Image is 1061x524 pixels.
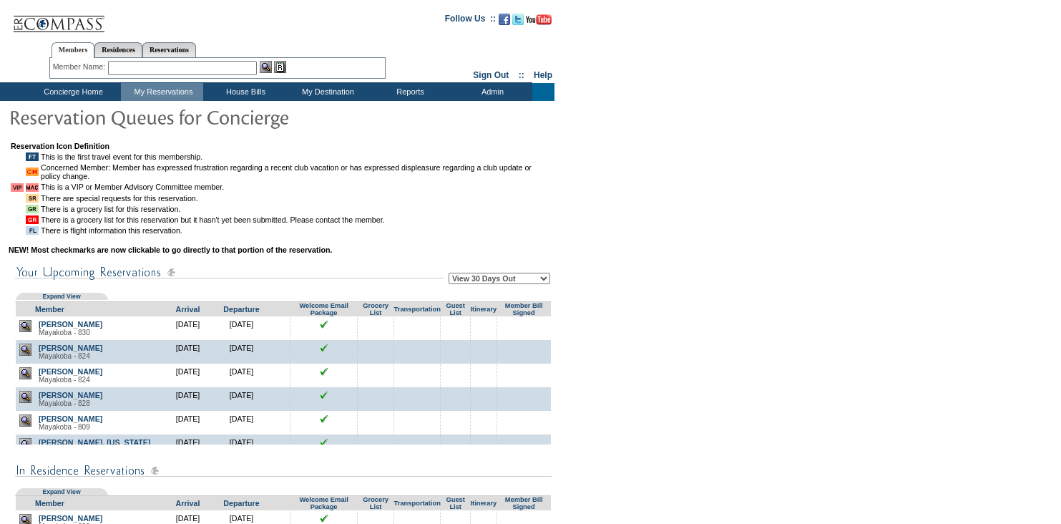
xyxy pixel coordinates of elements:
[26,168,39,176] img: icon_IsCM.gif
[455,344,456,344] img: blank.gif
[41,163,551,180] td: Concerned Member: Member has expressed frustration regarding a recent club vacation or has expres...
[446,302,464,316] a: Guest List
[39,399,90,407] span: Mayakoba - 828
[39,376,90,384] span: Mayakoba - 824
[445,12,496,29] td: Follow Us ::
[142,42,196,57] a: Reservations
[15,462,552,480] img: subTtlConcActiveReservation.gif
[161,387,215,411] td: [DATE]
[320,367,328,376] img: chkSmaller.gif
[505,302,543,316] a: Member Bill Signed
[19,438,31,450] img: view
[260,61,272,73] img: View
[368,83,450,101] td: Reports
[320,414,328,423] img: chkSmaller.gif
[446,496,464,510] a: Guest List
[526,18,552,26] a: Subscribe to our YouTube Channel
[417,367,418,368] img: blank.gif
[9,102,295,131] img: pgTtlBigConResQ.gif
[19,367,31,379] img: view
[215,411,268,435] td: [DATE]
[41,183,551,192] td: This is a VIP or Member Advisory Committee member.
[161,316,215,340] td: [DATE]
[320,344,328,352] img: chkSmaller.gif
[512,14,524,25] img: Follow us on Twitter
[39,367,102,376] a: [PERSON_NAME]
[161,364,215,387] td: [DATE]
[94,42,142,57] a: Residences
[320,391,328,399] img: chkSmaller.gif
[41,152,551,161] td: This is the first travel event for this membership.
[26,226,39,235] img: icon_HasFlightInfo.gif
[26,152,39,161] img: icon_FirstTravel.gif
[23,83,121,101] td: Concierge Home
[19,391,31,403] img: view
[483,414,484,415] img: blank.gif
[11,142,109,150] b: Reservation Icon Definition
[39,329,90,336] span: Mayakoba - 830
[161,435,215,467] td: [DATE]
[526,14,552,25] img: Subscribe to our YouTube Channel
[176,499,200,508] a: Arrival
[223,305,259,314] a: Departure
[519,70,524,80] span: ::
[41,194,551,203] td: There are special requests for this reservation.
[39,352,90,360] span: Mayakoba - 824
[363,302,388,316] a: Grocery List
[19,344,31,356] img: view
[473,70,509,80] a: Sign Out
[455,367,456,368] img: blank.gif
[12,4,105,33] img: Compass Home
[42,293,80,300] a: Expand View
[320,438,328,447] img: chkSmaller.gif
[215,340,268,364] td: [DATE]
[417,414,418,415] img: blank.gif
[26,215,39,224] img: icon_HasGroceryListNotSubmitted.gif
[483,344,484,344] img: blank.gif
[215,387,268,411] td: [DATE]
[363,496,388,510] a: Grocery List
[19,414,31,427] img: view
[53,61,108,73] div: Member Name:
[470,500,497,507] a: Itinerary
[320,514,328,523] img: chkSmaller.gif
[203,83,285,101] td: House Bills
[394,306,441,313] a: Transportation
[26,194,39,203] img: icon_HasSpecialRequests.gif
[39,423,90,431] span: Mayakoba - 809
[39,514,102,523] a: [PERSON_NAME]
[19,320,31,332] img: view
[320,320,328,329] img: chkSmaller.gif
[499,14,510,25] img: Become our fan on Facebook
[41,205,551,213] td: There is a grocery list for this reservation.
[223,499,259,508] a: Departure
[176,305,200,314] a: Arrival
[483,367,484,368] img: blank.gif
[9,246,332,254] b: NEW! Most checkmarks are now clickable to go directly to that portion of the reservation.
[39,320,102,329] a: [PERSON_NAME]
[35,499,64,508] a: Member
[26,183,39,192] img: icon_VipMAC.gif
[161,411,215,435] td: [DATE]
[299,496,348,510] a: Welcome Email Package
[11,183,24,192] img: icon_IsVip.gif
